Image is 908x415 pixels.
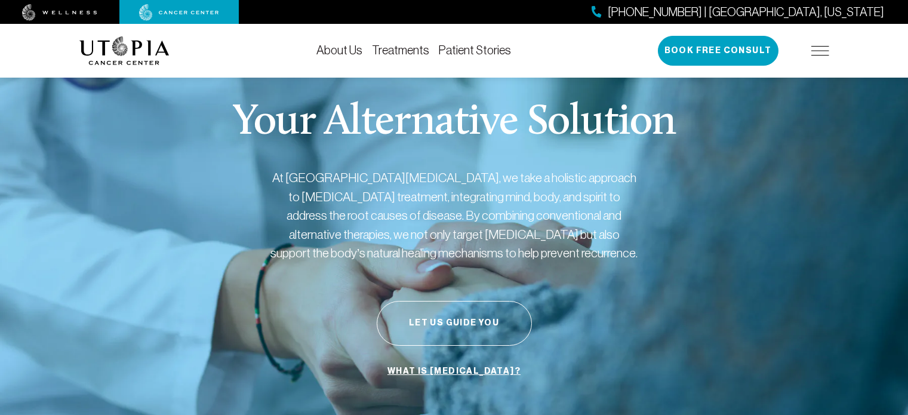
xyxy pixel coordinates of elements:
[22,4,97,21] img: wellness
[377,301,532,346] button: Let Us Guide You
[232,102,676,145] p: Your Alternative Solution
[372,44,429,57] a: Treatments
[811,46,829,56] img: icon-hamburger
[658,36,778,66] button: Book Free Consult
[79,36,170,65] img: logo
[439,44,511,57] a: Patient Stories
[592,4,884,21] a: [PHONE_NUMBER] | [GEOGRAPHIC_DATA], [US_STATE]
[384,360,524,383] a: What is [MEDICAL_DATA]?
[139,4,219,21] img: cancer center
[316,44,362,57] a: About Us
[269,168,639,263] p: At [GEOGRAPHIC_DATA][MEDICAL_DATA], we take a holistic approach to [MEDICAL_DATA] treatment, inte...
[608,4,884,21] span: [PHONE_NUMBER] | [GEOGRAPHIC_DATA], [US_STATE]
